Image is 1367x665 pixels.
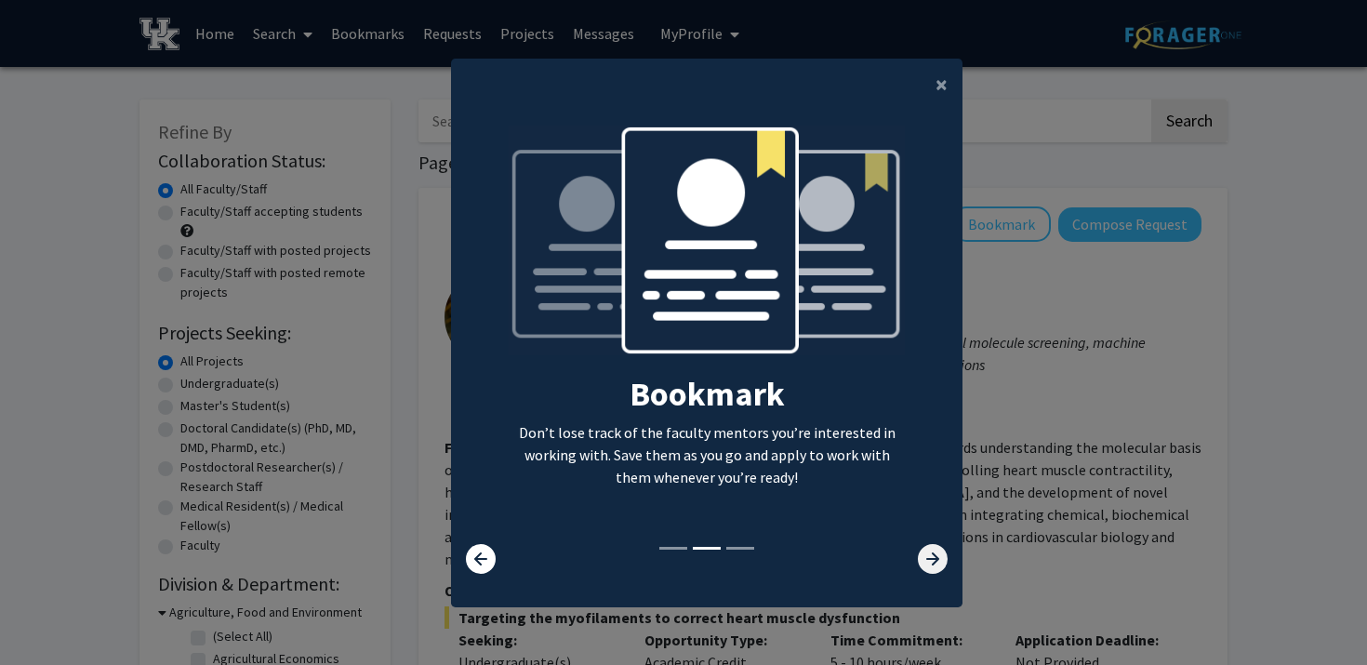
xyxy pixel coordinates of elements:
[509,126,906,374] img: bookmark
[936,70,948,99] span: ×
[14,581,79,651] iframe: Chat
[509,374,906,414] h2: Bookmark
[921,59,962,111] button: Close
[509,421,906,488] p: Don’t lose track of the faculty mentors you’re interested in working with. Save them as you go an...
